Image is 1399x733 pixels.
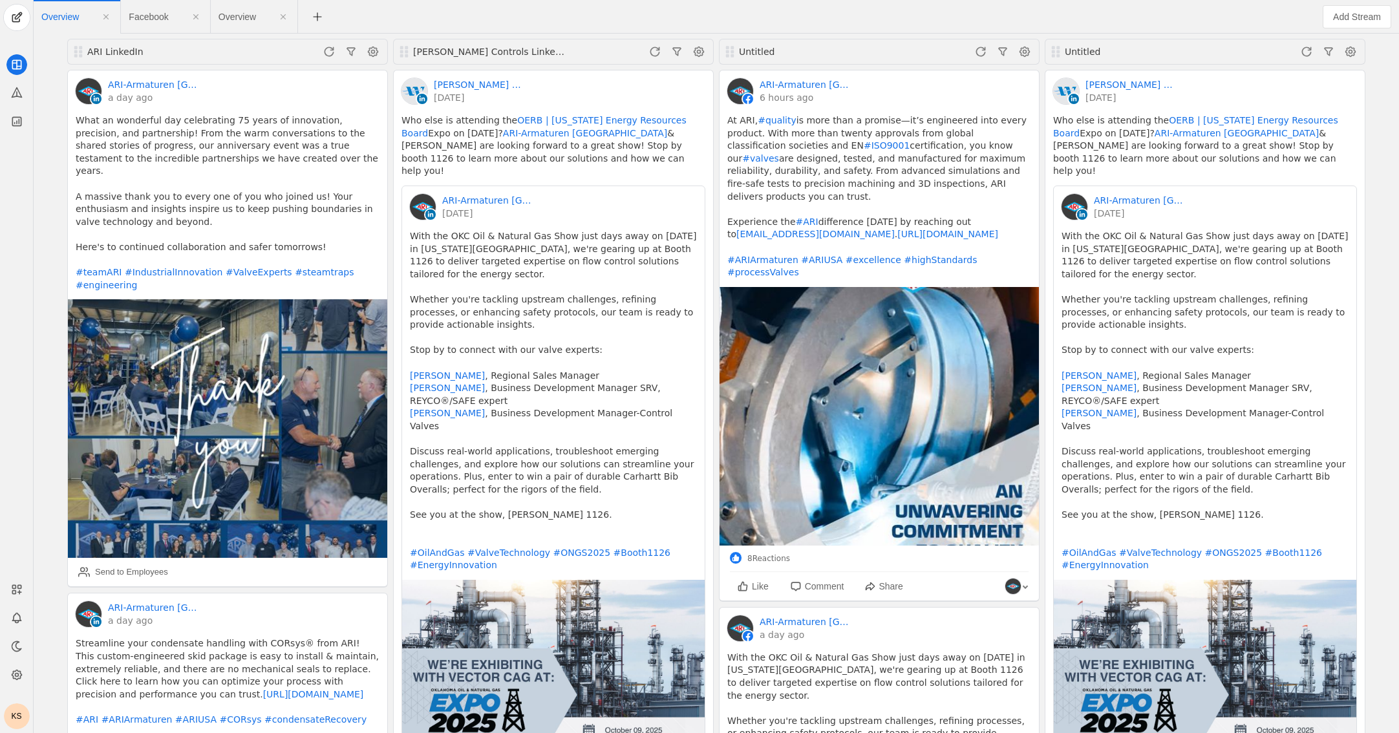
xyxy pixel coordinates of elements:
a: [DATE] [1085,91,1176,104]
a: #ARIArmaturen [101,714,173,725]
span: Click to edit name [219,12,256,21]
a: OERB | [US_STATE] Energy Resources Board [401,115,689,138]
span: Comment [805,581,844,591]
a: [PERSON_NAME] [1062,370,1137,381]
a: [URL][DOMAIN_NAME] [263,689,364,699]
app-icon-button: Close Tab [94,5,118,28]
img: cache [76,601,101,627]
span: Click to edit name [41,12,79,21]
a: #excellence [846,255,901,265]
span: Add Stream [1333,10,1381,23]
a: ARI-Armaturen [GEOGRAPHIC_DATA] [442,194,533,207]
div: Warren Controls LinkedIn [412,45,567,58]
a: a day ago [108,614,198,627]
button: KS [4,703,30,729]
span: Like [752,581,769,591]
a: #EnergyInnovation [1062,560,1149,570]
button: Like [730,577,775,596]
a: #highStandards [904,255,977,265]
pre: At ARI, is more than a promise—it’s engineered into every product. With more than twenty approval... [727,114,1031,279]
a: #Booth1126 [614,547,670,558]
button: Send to Employees [73,562,173,582]
img: cache [727,78,753,104]
app-icon-button: New Tab [306,11,329,21]
a: [PERSON_NAME] Controls, Inc. [1085,78,1176,91]
pre: With the OKC Oil & Natural Gas Show just days away on [DATE] in [US_STATE][GEOGRAPHIC_DATA], we'r... [410,230,697,572]
a: ARI-Armaturen [GEOGRAPHIC_DATA] [760,78,850,91]
pre: What an wonderful day celebrating 75 years of innovation, precision, and partnership! From the wa... [76,114,379,292]
a: ARI-Armaturen [GEOGRAPHIC_DATA] [503,128,667,138]
pre: Who else is attending the Expo on [DATE]? & [PERSON_NAME] are looking forward to a great show! St... [401,114,705,178]
a: #condensateRecovery [264,714,367,725]
span: Reactions [753,554,790,563]
img: cache [1053,78,1079,104]
a: #ARIUSA [175,714,217,725]
a: ARI-Armaturen [GEOGRAPHIC_DATA] [1155,128,1319,138]
a: #ISO9001 [864,140,910,151]
a: #quality [758,115,796,125]
a: #steamtraps [295,267,354,277]
a: #ONGS2025 [1205,547,1263,558]
img: undefined [68,299,387,558]
a: #OilAndGas [1062,547,1116,558]
a: ARI-Armaturen [GEOGRAPHIC_DATA] [1094,194,1184,207]
img: cache [1005,579,1021,594]
a: ARI-Armaturen [GEOGRAPHIC_DATA] [760,615,850,628]
a: #engineering [76,280,138,290]
a: #ValveExperts [226,267,292,277]
img: cache [410,194,436,220]
div: Untitled [739,45,893,58]
a: [DATE] [1094,207,1184,220]
img: cache [727,615,753,641]
a: [DATE] [434,91,524,104]
div: [PERSON_NAME] Controls LinkedIn [413,45,567,58]
a: [PERSON_NAME] [410,370,485,381]
button: Add Stream [1323,5,1391,28]
a: ARI-Armaturen [GEOGRAPHIC_DATA] [108,601,198,614]
app-icon-button: Close Tab [272,5,295,28]
a: #EnergyInnovation [410,560,497,570]
a: #valves [742,153,779,164]
span: Share [879,581,902,591]
a: a day ago [108,91,198,104]
a: [PERSON_NAME] Controls, Inc. [434,78,524,91]
a: #OilAndGas [410,547,465,558]
a: #ValveTechnology [1119,547,1202,558]
img: cache [401,78,427,104]
button: Comment [783,577,851,596]
a: [PERSON_NAME] [1062,408,1137,418]
a: OERB | [US_STATE] Energy Resources Board [1053,115,1341,138]
img: cache [76,78,101,104]
pre: Streamline your condensate handling with CORsys® from ARI! This custom-engineered skid package is... [76,637,379,726]
a: a day ago [760,628,850,641]
a: [PERSON_NAME] [410,408,485,418]
div: Send to Employees [95,566,168,579]
a: #Booth1126 [1265,547,1322,558]
a: ARI-Armaturen [GEOGRAPHIC_DATA] [108,78,198,91]
a: #IndustrialInnovation [125,267,223,277]
img: cache [1062,194,1087,220]
app-icon-button: Close Tab [184,5,208,28]
div: ARI LinkedIn [87,45,241,58]
a: #ARIArmaturen [727,255,798,265]
button: Share [858,577,909,596]
a: #processValves [727,267,799,277]
img: undefined [720,287,1039,546]
a: #teamARI [76,267,122,277]
pre: Who else is attending the Expo on [DATE]? & [PERSON_NAME] are looking forward to a great show! St... [1053,114,1357,178]
span: Click to edit name [129,12,168,21]
a: [URL][DOMAIN_NAME] [897,229,998,239]
a: #ValveTechnology [467,547,550,558]
a: [PERSON_NAME] [410,383,485,393]
div: ARI LinkedIn [86,45,241,58]
a: [PERSON_NAME] [1062,383,1137,393]
a: #ARI [76,714,98,725]
a: #ARI [796,217,818,227]
pre: With the OKC Oil & Natural Gas Show just days away on [DATE] in [US_STATE][GEOGRAPHIC_DATA], we'r... [1062,230,1349,572]
a: 6 hours ago [760,91,850,104]
span: 8 [747,552,790,565]
a: #ARIUSA [801,255,842,265]
div: Untitled [1065,45,1219,58]
a: #CORsys [219,714,261,725]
